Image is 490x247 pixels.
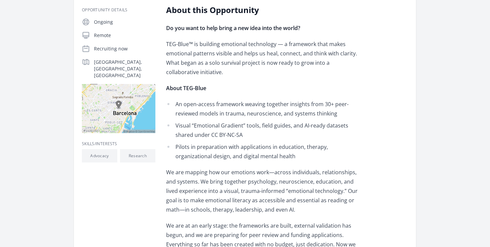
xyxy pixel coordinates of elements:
[94,19,155,25] p: Ongoing
[82,141,155,147] h3: Skills/Interests
[166,99,362,118] li: An open-access framework weaving together insights from 30+ peer-reviewed models in trauma, neuro...
[166,39,362,77] p: TEG-Blue™ is building emotional technology — a framework that makes emotional patterns visible an...
[94,45,155,52] p: Recruiting now
[166,168,362,214] p: We are mapping how our emotions work—across individuals, relationships, and systems. We bring tog...
[166,5,362,15] h2: About this Opportunity
[166,142,362,161] li: Pilots in preparation with applications in education, therapy, organizational design, and digital...
[120,149,155,163] li: Research
[166,84,206,92] strong: About TEG-Blue
[82,7,155,13] h3: Opportunity Details
[166,121,362,140] li: Visual “Emotional Gradient” tools, field guides, and AI-ready datasets shared under CC BY-NC-SA
[94,59,155,79] p: [GEOGRAPHIC_DATA], [GEOGRAPHIC_DATA], [GEOGRAPHIC_DATA]
[82,84,155,133] img: Map
[94,32,155,39] p: Remote
[82,149,117,163] li: Advocacy
[166,24,300,32] strong: Do you want to help bring a new idea into the world?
